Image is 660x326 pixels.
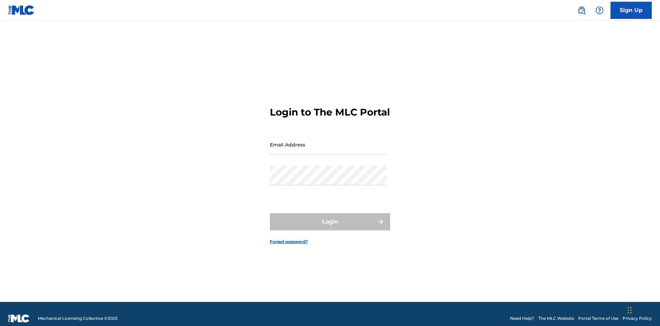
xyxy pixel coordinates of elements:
h3: Login to The MLC Portal [270,106,390,118]
img: help [595,6,604,14]
iframe: Chat Widget [626,293,660,326]
a: Privacy Policy [623,315,652,322]
img: search [577,6,586,14]
a: The MLC Website [538,315,574,322]
a: Portal Terms of Use [578,315,618,322]
img: MLC Logo [8,5,35,15]
img: logo [8,314,30,323]
div: Drag [628,300,632,320]
div: Help [593,3,606,17]
a: Public Search [575,3,588,17]
a: Need Help? [510,315,534,322]
span: Mechanical Licensing Collective © 2025 [38,315,118,322]
a: Sign Up [610,2,652,19]
a: Forgot password? [270,239,308,245]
